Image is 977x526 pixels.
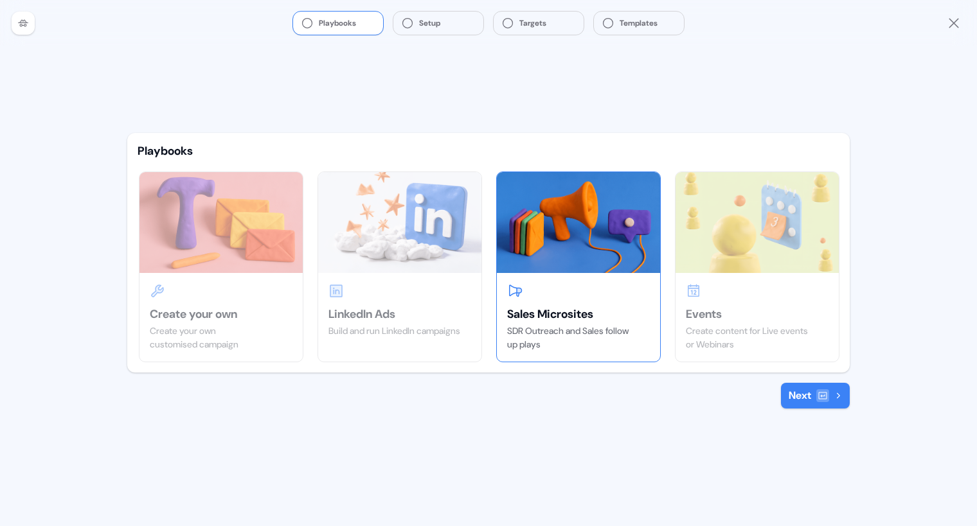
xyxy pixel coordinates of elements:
[507,306,650,322] div: Sales Microsites
[946,15,962,31] button: Close
[594,12,684,35] button: Templates
[150,324,292,351] div: Create your own customised campaign
[507,324,650,351] div: SDR Outreach and Sales follow up plays
[150,306,292,322] div: Create your own
[686,306,829,322] div: Events
[139,172,303,272] img: Create your own
[393,12,483,35] button: Setup
[686,324,829,351] div: Create content for Live events or Webinars
[676,172,839,272] img: Events
[781,383,850,408] button: Next
[293,12,383,35] button: Playbooks
[328,306,471,322] div: LinkedIn Ads
[497,172,660,272] img: Sales Microsites
[318,172,481,272] img: LinkedIn Ads
[328,324,471,338] div: Build and run LinkedIn campaigns
[138,143,839,159] div: Playbooks
[494,12,584,35] button: Targets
